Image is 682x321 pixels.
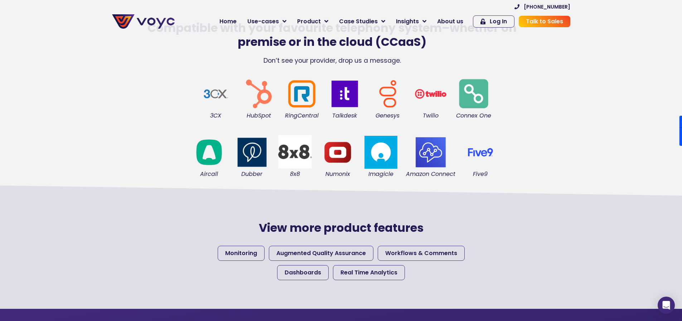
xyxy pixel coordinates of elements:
[247,17,279,26] span: Use-cases
[277,170,313,178] figcaption: 8x8
[234,170,270,178] figcaption: Dubber
[363,170,399,178] figcaption: Imagicle
[327,76,363,112] img: logo
[334,14,391,29] a: Case Studies
[241,112,277,120] figcaption: HubSpot
[218,246,265,261] a: Monitoring
[130,21,535,49] h2: Compatible with your favourite telephony system–whether on premise or in the cloud (CCaaS)
[202,221,481,235] h2: View more product features
[269,246,373,261] a: Augmented Quality Assurance
[277,265,329,280] a: Dashboards
[225,249,257,258] span: Monitoring
[378,246,465,261] a: Workflows & Comments
[219,17,237,26] span: Home
[327,112,363,120] figcaption: Talkdesk
[413,112,449,120] figcaption: Twilio
[297,17,321,26] span: Product
[191,134,227,170] img: logo
[340,268,397,277] span: Real Time Analytics
[396,17,419,26] span: Insights
[456,112,492,120] figcaption: Connex One
[473,15,514,28] a: Log In
[284,112,320,120] figcaption: RingCentral
[198,112,234,120] figcaption: 3CX
[214,14,242,29] a: Home
[112,14,175,29] img: voyc-full-logo
[333,265,405,280] a: Real Time Analytics
[385,249,457,258] span: Workflows & Comments
[130,56,535,65] p: Don’t see your provider, drop us a message.
[437,17,463,26] span: About us
[370,112,406,120] figcaption: Genesys
[191,170,227,178] figcaption: Aircall
[514,4,570,9] a: [PHONE_NUMBER]
[406,170,455,178] figcaption: Amazon Connect
[490,19,507,24] span: Log In
[276,249,366,258] span: Augmented Quality Assurance
[432,14,469,29] a: About us
[292,14,334,29] a: Product
[413,76,449,112] img: Twilio logo
[391,14,432,29] a: Insights
[526,19,563,24] span: Talk to Sales
[463,170,498,178] figcaption: Five9
[242,14,292,29] a: Use-cases
[658,297,675,314] div: Open Intercom Messenger
[524,4,570,9] span: [PHONE_NUMBER]
[339,17,378,26] span: Case Studies
[519,16,570,27] a: Talk to Sales
[320,170,356,178] figcaption: Numonix
[285,268,321,277] span: Dashboards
